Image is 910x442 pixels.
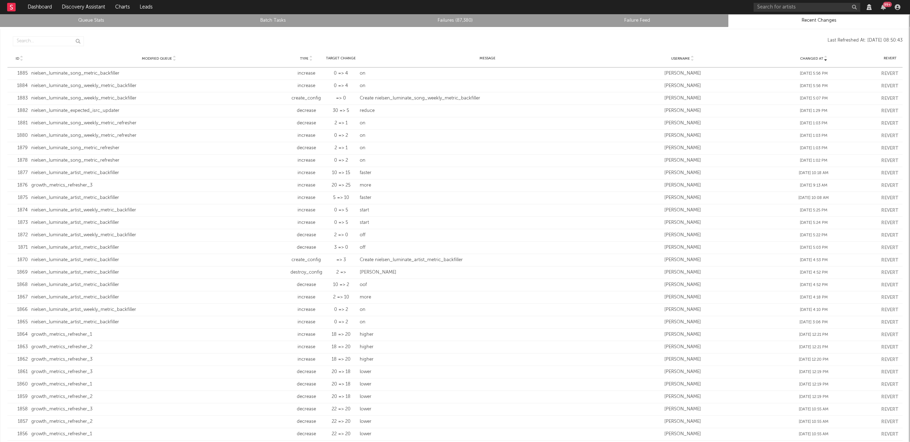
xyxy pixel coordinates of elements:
div: 1876 [11,182,28,189]
div: 1858 [11,406,28,413]
button: Revert [881,71,898,76]
div: 20 => 25 [326,182,356,189]
div: 99 + [883,2,892,7]
input: Search for artists [754,3,860,12]
div: lower [360,381,615,388]
div: [PERSON_NAME] [619,194,746,201]
div: 22 => 20 [326,406,356,413]
div: => 3 [326,257,356,264]
div: [DATE] 4:52 PM [750,282,878,288]
div: [DATE] 5:07 PM [750,96,878,102]
button: Revert [881,283,898,287]
div: off [360,244,615,251]
div: 20 => 18 [326,381,356,388]
div: on [360,145,615,152]
div: increase [290,169,322,177]
div: 1870 [11,257,28,264]
div: [DATE] 12:21 PM [750,332,878,338]
div: start [360,219,615,226]
button: Revert [881,382,898,387]
div: 1885 [11,70,28,77]
div: 1881 [11,120,28,127]
div: start [360,207,615,214]
div: 0 => 2 [326,306,356,313]
div: 20 => 18 [326,368,356,376]
div: 1863 [11,344,28,351]
div: 1880 [11,132,28,139]
div: increase [290,194,322,201]
div: higher [360,331,615,338]
div: 1879 [11,145,28,152]
div: [DATE] 10:55 AM [750,431,878,437]
div: 0 => 4 [326,82,356,90]
div: [PERSON_NAME] [619,381,746,388]
div: [PERSON_NAME] [619,368,746,376]
div: 1883 [11,95,28,102]
button: Revert [881,432,898,437]
div: [PERSON_NAME] [619,169,746,177]
div: increase [290,70,322,77]
button: Revert [881,333,898,337]
div: lower [360,393,615,400]
button: Revert [881,146,898,151]
div: [DATE] 4:53 PM [750,257,878,263]
div: 5 => 10 [326,194,356,201]
div: lower [360,368,615,376]
div: on [360,120,615,127]
div: 2 => 10 [326,294,356,301]
div: higher [360,356,615,363]
div: 1873 [11,219,28,226]
div: nielsen_luminate_artist_metric_backfiller [31,169,287,177]
div: 1866 [11,306,28,313]
div: [PERSON_NAME] [619,132,746,139]
div: 1859 [11,393,28,400]
div: [DATE] 5:03 PM [750,245,878,251]
div: [PERSON_NAME] [619,281,746,289]
div: 1869 [11,269,28,276]
div: increase [290,319,322,326]
button: Revert [881,320,898,325]
button: Revert [881,407,898,412]
div: nielsen_luminate_artist_metric_backfiller [31,319,287,326]
div: faster [360,194,615,201]
a: Recent Changes [732,16,906,25]
button: Revert [881,158,898,163]
div: 0 => 2 [326,132,356,139]
div: nielsen_luminate_song_metric_refresher [31,145,287,152]
button: Revert [881,395,898,399]
div: 1857 [11,418,28,425]
div: [DATE] 4:52 PM [750,270,878,276]
div: nielsen_luminate_artist_metric_backfiller [31,244,287,251]
div: growth_metrics_refresher_3 [31,356,287,363]
div: increase [290,207,322,214]
div: 1864 [11,331,28,338]
div: [DATE] 9:13 AM [750,183,878,189]
div: nielsen_luminate_song_weekly_metric_backfiller [31,95,287,102]
div: [PERSON_NAME] [619,107,746,114]
div: decrease [290,107,322,114]
div: [DATE] 1:03 PM [750,145,878,151]
div: 1861 [11,368,28,376]
div: growth_metrics_refresher_3 [31,368,287,376]
div: nielsen_luminate_expected_isrc_updater [31,107,287,114]
div: nielsen_luminate_song_metric_refresher [31,157,287,164]
div: [PERSON_NAME] [619,306,746,313]
div: increase [290,82,322,90]
div: 1872 [11,232,28,239]
div: nielsen_luminate_artist_metric_backfiller [31,269,287,276]
div: 2 => 1 [326,145,356,152]
div: create_config [290,257,322,264]
div: nielsen_luminate_song_weekly_metric_backfiller [31,82,287,90]
div: decrease [290,232,322,239]
button: Revert [881,109,898,113]
div: 3 => 0 [326,244,356,251]
div: [PERSON_NAME] [619,406,746,413]
button: Revert [881,84,898,88]
div: on [360,132,615,139]
div: faster [360,169,615,177]
div: more [360,182,615,189]
div: 1860 [11,381,28,388]
div: [PERSON_NAME] [619,219,746,226]
div: nielsen_luminate_artist_metric_backfiller [31,194,287,201]
div: decrease [290,406,322,413]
